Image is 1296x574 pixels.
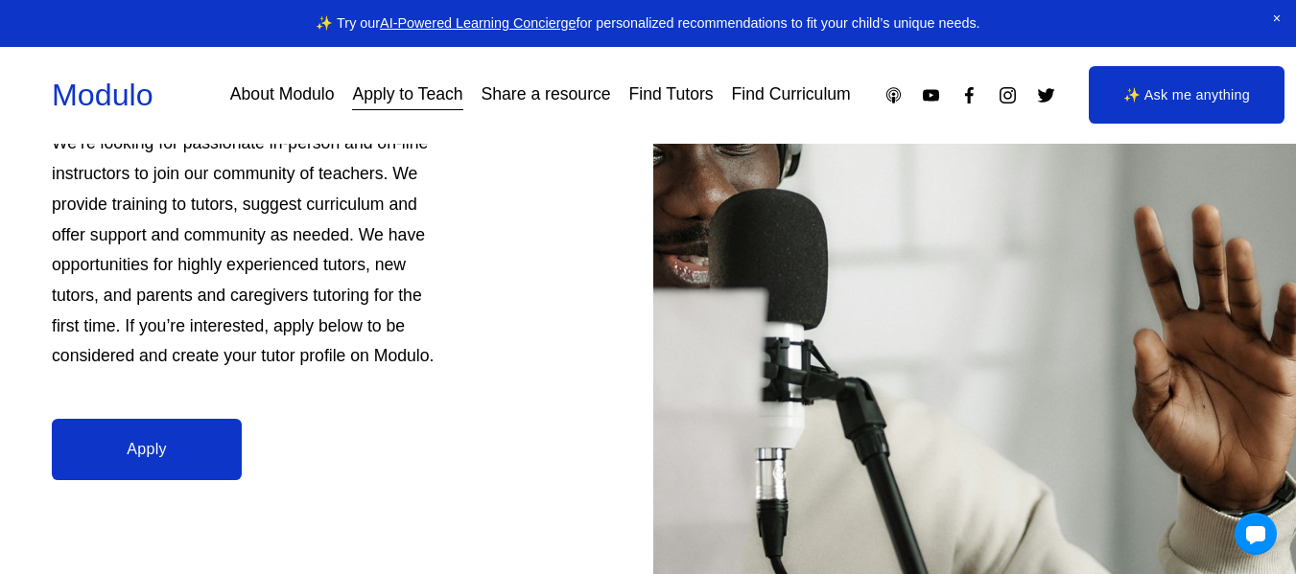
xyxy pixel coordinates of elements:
a: Share a resource [482,79,611,112]
a: Find Curriculum [732,79,851,112]
a: Apply to Teach [352,79,462,112]
a: YouTube [921,85,941,105]
a: Facebook [959,85,979,105]
a: Instagram [998,85,1018,105]
a: ✨ Ask me anything [1089,66,1284,124]
a: AI-Powered Learning Concierge [380,15,576,31]
a: About Modulo [230,79,335,112]
p: We’re looking for passionate in-person and on-line instructors to join our community of teachers.... [52,128,442,372]
a: Apple Podcasts [884,85,904,105]
a: Modulo [52,78,153,112]
a: Apply [52,419,242,480]
a: Twitter [1036,85,1056,105]
a: Find Tutors [629,79,714,112]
